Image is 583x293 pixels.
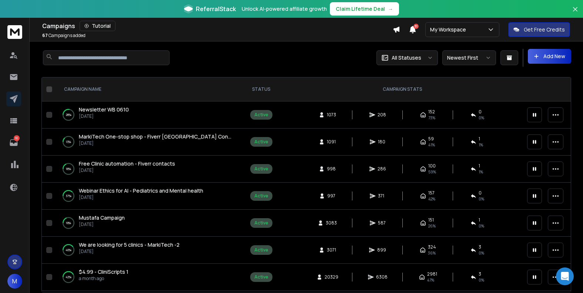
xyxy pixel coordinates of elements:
[479,277,484,283] span: 0 %
[6,135,21,150] a: 10
[378,220,386,226] span: 587
[242,5,327,13] p: Unlock AI-powered affiliate growth
[392,54,421,61] p: All Statuses
[378,112,386,118] span: 208
[79,140,233,146] p: [DATE]
[528,49,571,64] button: Add New
[508,22,570,37] button: Get Free Credits
[479,115,484,121] span: 0 %
[79,276,128,282] p: a month ago
[330,2,399,16] button: Claim Lifetime Deal→
[428,136,434,142] span: 59
[327,193,335,199] span: 997
[66,273,71,281] p: 42 %
[556,267,574,285] div: Open Intercom Messenger
[479,223,484,229] span: 0 %
[428,223,436,229] span: 26 %
[80,21,115,31] button: Tutorial
[55,264,240,291] td: 42%$4.99 - CliniScripts 1a month ago
[254,193,268,199] div: Active
[428,163,436,169] span: 100
[66,111,71,119] p: 28 %
[428,169,436,175] span: 59 %
[570,4,580,22] button: Close banner
[79,214,125,222] a: Mustafa Campaign
[428,217,434,223] span: 151
[79,194,203,200] p: [DATE]
[479,250,484,256] span: 0 %
[479,244,481,250] span: 3
[388,5,393,13] span: →
[79,222,125,227] p: [DATE]
[14,135,20,141] p: 10
[66,165,71,173] p: 18 %
[254,112,268,118] div: Active
[55,237,240,264] td: 40%We are looking for 5 clinics - MarkiTech -2[DATE]
[428,142,435,148] span: 41 %
[428,115,435,121] span: 73 %
[327,247,336,253] span: 3071
[524,26,565,33] p: Get Free Credits
[327,139,336,145] span: 1091
[79,241,180,249] a: We are looking for 5 clinics - MarkiTech -2
[55,77,240,101] th: CAMPAIGN NAME
[479,217,480,223] span: 1
[55,156,240,183] td: 18%Free Clinic automation - Fiverr contacts[DATE]
[66,138,71,146] p: 13 %
[7,274,22,289] button: M
[79,106,129,113] a: Newsletter WB 0610
[254,247,268,253] div: Active
[479,136,480,142] span: 1
[55,101,240,129] td: 28%Newsletter WB 0610[DATE]
[196,4,236,13] span: ReferralStack
[240,77,282,101] th: STATUS
[79,113,129,119] p: [DATE]
[479,271,481,277] span: 3
[479,109,482,115] span: 0
[428,250,436,256] span: 36 %
[442,50,496,65] button: Newest First
[427,277,434,283] span: 47 %
[79,133,233,140] a: MarkiTech One-stop shop - Fiverr [GEOGRAPHIC_DATA] Contacts 3 + [GEOGRAPHIC_DATA]
[66,219,71,227] p: 19 %
[282,77,523,101] th: CAMPAIGN STATS
[55,183,240,210] td: 37%Webinar Ethics for AI - Pediatrics and Mental health[DATE]
[55,210,240,237] td: 19%Mustafa Campaign[DATE]
[378,139,385,145] span: 180
[254,220,268,226] div: Active
[254,166,268,172] div: Active
[378,193,385,199] span: 371
[427,271,437,277] span: 2981
[254,274,268,280] div: Active
[79,167,175,173] p: [DATE]
[254,139,268,145] div: Active
[376,274,388,280] span: 6308
[428,196,435,202] span: 42 %
[325,274,338,280] span: 20329
[42,32,48,39] span: 67
[79,187,203,194] a: Webinar Ethics for AI - Pediatrics and Mental health
[479,169,483,175] span: 1 %
[66,192,71,200] p: 37 %
[42,33,86,39] p: Campaigns added
[42,21,393,31] div: Campaigns
[428,244,436,250] span: 324
[479,190,482,196] span: 0
[479,163,480,169] span: 1
[79,160,175,167] a: Free Clinic automation - Fiverr contacts
[479,196,484,202] span: 0 %
[327,166,336,172] span: 998
[55,129,240,156] td: 13%MarkiTech One-stop shop - Fiverr [GEOGRAPHIC_DATA] Contacts 3 + [GEOGRAPHIC_DATA][DATE]
[79,268,128,276] a: $4.99 - CliniScripts 1
[326,220,337,226] span: 3083
[79,249,180,254] p: [DATE]
[413,24,419,29] span: 31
